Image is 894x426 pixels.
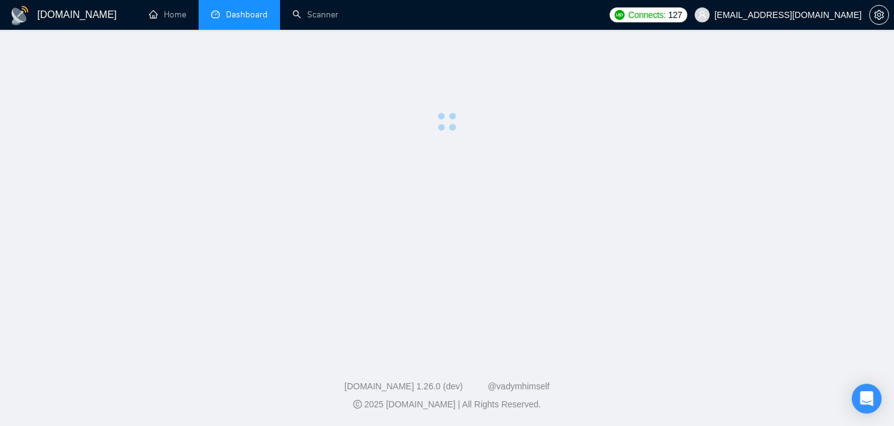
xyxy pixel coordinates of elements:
a: homeHome [149,9,186,20]
span: copyright [353,400,362,409]
span: user [698,11,707,19]
span: 127 [668,8,682,22]
div: 2025 [DOMAIN_NAME] | All Rights Reserved. [10,398,884,411]
button: setting [869,5,889,25]
span: dashboard [211,10,220,19]
img: upwork-logo.png [615,10,625,20]
span: setting [870,10,888,20]
img: logo [10,6,30,25]
span: Connects: [628,8,666,22]
div: Open Intercom Messenger [852,384,882,414]
span: Dashboard [226,9,268,20]
a: [DOMAIN_NAME] 1.26.0 (dev) [345,381,463,391]
a: searchScanner [292,9,338,20]
a: setting [869,10,889,20]
a: @vadymhimself [487,381,549,391]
